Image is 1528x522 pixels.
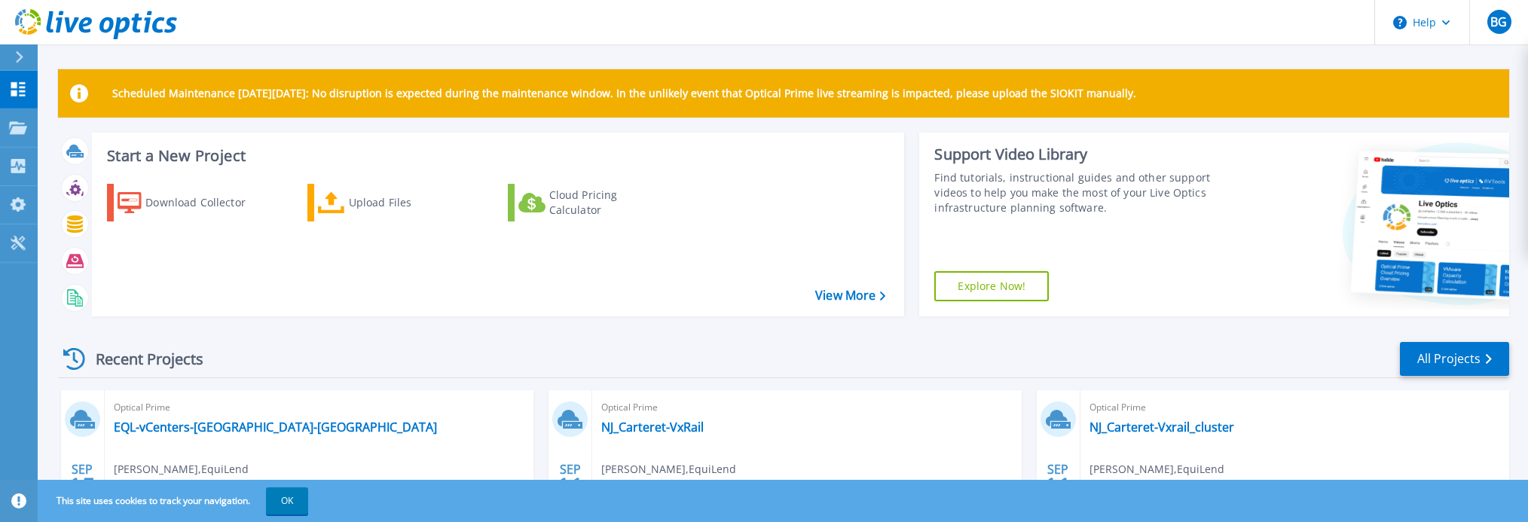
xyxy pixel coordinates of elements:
div: Cloud Pricing Calculator [549,188,670,218]
p: Scheduled Maintenance [DATE][DATE]: No disruption is expected during the maintenance window. In t... [112,87,1136,99]
span: Optical Prime [114,399,524,416]
div: Download Collector [145,188,266,218]
span: BG [1490,16,1507,28]
a: Upload Files [307,184,475,221]
button: OK [266,487,308,514]
h3: Start a New Project [107,148,885,164]
span: Optical Prime [1089,399,1500,416]
div: Upload Files [349,188,469,218]
a: View More [815,288,885,303]
span: [PERSON_NAME] , EquiLend [601,461,736,478]
div: Support Video Library [934,145,1236,164]
div: SEP 2025 [68,459,96,514]
span: [PERSON_NAME] , EquiLend [1089,461,1224,478]
a: Cloud Pricing Calculator [508,184,676,221]
span: [PERSON_NAME] , EquiLend [114,461,249,478]
a: NJ_Carteret-Vxrail_cluster [1089,420,1234,435]
div: Find tutorials, instructional guides and other support videos to help you make the most of your L... [934,170,1236,215]
span: Optical Prime [601,399,1012,416]
div: SEP 2025 [1044,459,1072,514]
a: Explore Now! [934,271,1049,301]
div: Recent Projects [58,340,224,377]
a: NJ_Carteret-VxRail [601,420,704,435]
a: Download Collector [107,184,275,221]
span: This site uses cookies to track your navigation. [41,487,308,514]
a: All Projects [1400,342,1509,376]
div: SEP 2025 [556,459,585,514]
a: EQL-vCenters-[GEOGRAPHIC_DATA]-[GEOGRAPHIC_DATA] [114,420,437,435]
